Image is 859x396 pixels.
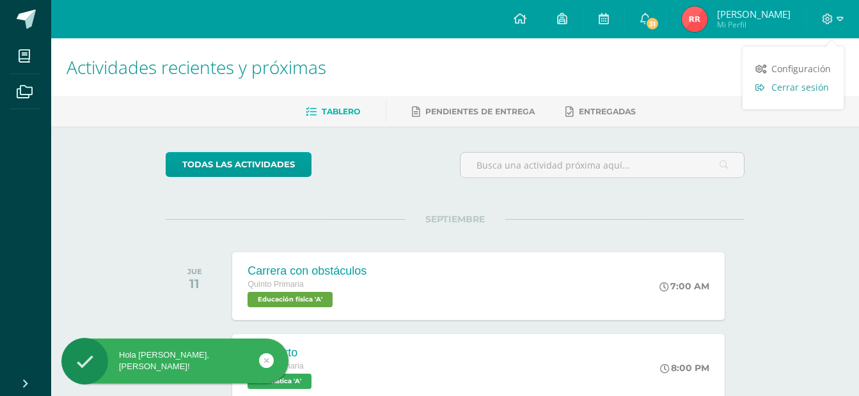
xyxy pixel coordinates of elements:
div: JUE [187,267,202,276]
div: 7:00 AM [659,280,709,292]
span: Pendientes de entrega [425,107,535,116]
div: Carrera con obstáculos [248,264,366,278]
span: Configuración [771,63,831,75]
span: Entregadas [579,107,636,116]
a: todas las Actividades [166,152,311,177]
span: 31 [645,17,659,31]
span: Cerrar sesión [771,81,829,93]
span: [PERSON_NAME] [717,8,791,20]
div: 8:00 PM [660,362,709,374]
div: Hola [PERSON_NAME], [PERSON_NAME]! [61,349,288,372]
div: 11 [187,276,202,291]
img: 8935cced26379335c5d3abde8f4e3fb3.png [682,6,707,32]
a: Tablero [306,102,360,122]
a: Configuración [743,59,844,78]
span: Tablero [322,107,360,116]
a: Entregadas [565,102,636,122]
span: Quinto Primaria [248,280,304,289]
a: Cerrar sesión [743,78,844,96]
span: Mi Perfil [717,19,791,30]
a: Pendientes de entrega [412,102,535,122]
span: Actividades recientes y próximas [67,55,326,79]
input: Busca una actividad próxima aquí... [461,153,744,178]
span: SEPTIEMBRE [405,213,505,225]
span: Educación física 'A' [248,292,333,307]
